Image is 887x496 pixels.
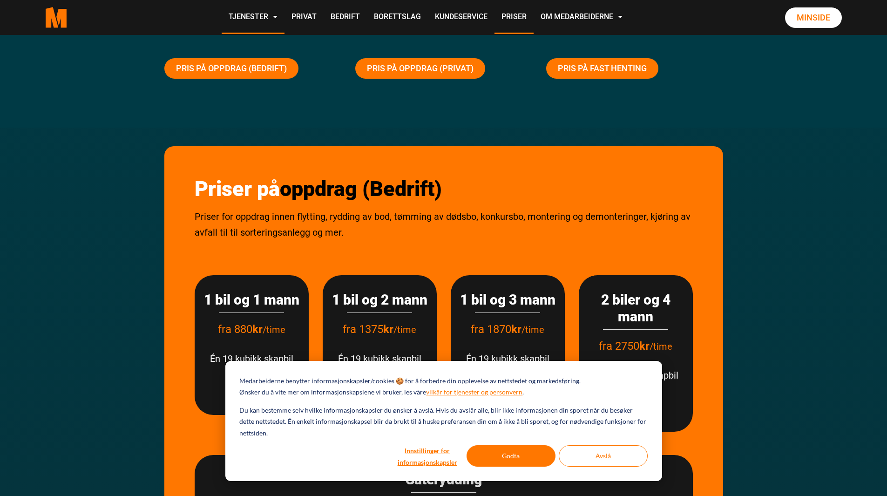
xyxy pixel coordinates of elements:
p: Én 19 kubikk skapbil [460,351,555,367]
a: Om Medarbeiderne [534,1,630,34]
span: /time [521,324,544,335]
p: 1 Mann [204,378,299,394]
p: Medarbeiderne benytter informasjonskapsler/cookies 🍪 for å forbedre din opplevelse av nettstedet ... [239,375,581,387]
span: oppdrag (Bedrift) [280,177,442,201]
a: Privat [284,1,324,34]
p: Én 19 kubikk skapbil [332,351,427,367]
p: Ønsker du å vite mer om informasjonskapslene vi bruker, les våre . [239,387,524,398]
strong: kr [383,323,393,336]
span: /time [263,324,285,335]
a: Priser [494,1,534,34]
span: Priser for oppdrag innen flytting, rydding av bod, tømming av dødsbo, konkursbo, montering og dem... [195,211,691,238]
strong: kr [252,323,263,336]
a: Kundeservice [428,1,494,34]
a: Pris på oppdrag (Bedrift) [164,58,298,79]
a: Pris på fast henting [546,58,658,79]
h3: 2 biler og 4 mann [588,292,684,325]
h3: 1 bil og 1 mann [204,292,299,308]
span: fra 1870 [471,323,521,336]
a: Tjenester [222,1,284,34]
div: Cookie banner [225,361,662,481]
a: vilkår for tjenester og personvern [426,387,522,398]
a: Pris på oppdrag (Privat) [355,58,485,79]
span: fra 1375 [343,323,393,336]
button: Innstillinger for informasjonskapsler [392,445,463,467]
a: Bedrift [324,1,367,34]
strong: kr [511,323,521,336]
span: /time [393,324,416,335]
button: Godta [467,445,555,467]
a: Borettslag [367,1,428,34]
h3: Gaterydding [204,471,684,488]
p: Én 19 kubikk skapbil [204,351,299,367]
span: fra 2750 [599,340,650,353]
a: Minside [785,7,842,28]
span: fra 880 [218,323,263,336]
h3: 1 bil og 2 mann [332,292,427,308]
span: /time [650,341,672,352]
h3: 1 bil og 3 mann [460,292,555,308]
p: Du kan bestemme selv hvilke informasjonskapsler du ønsker å avslå. Hvis du avslår alle, blir ikke... [239,405,647,439]
h2: Priser på [195,177,693,202]
strong: kr [639,340,650,353]
button: Avslå [559,445,648,467]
